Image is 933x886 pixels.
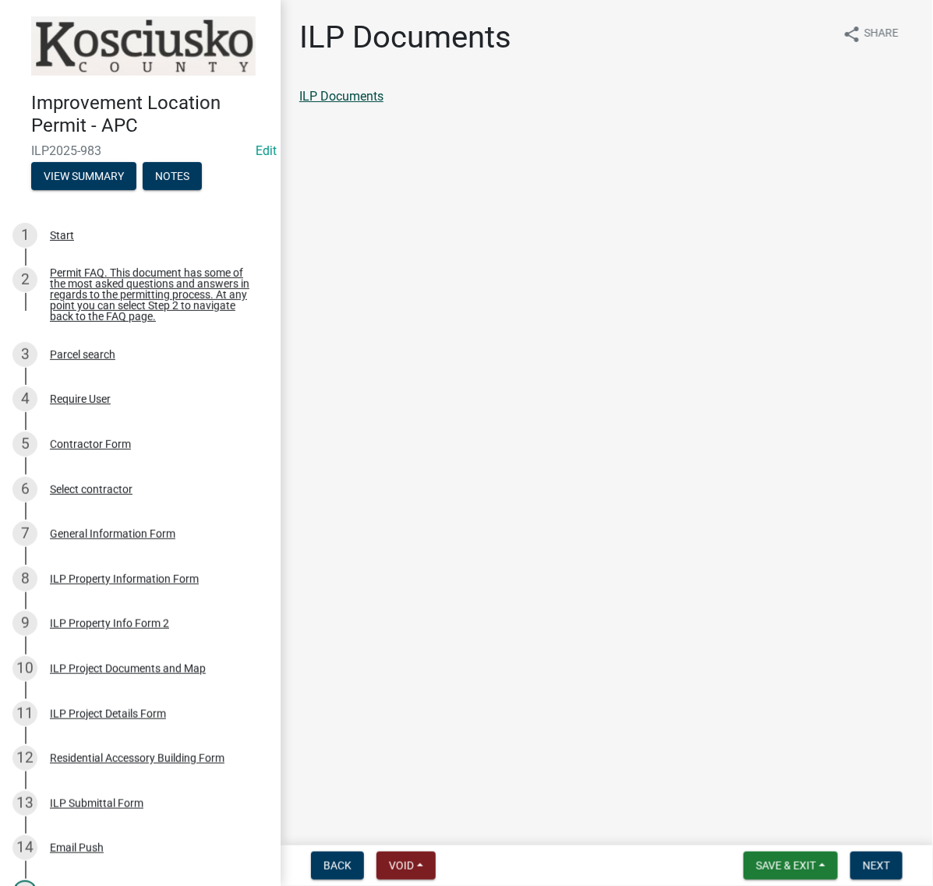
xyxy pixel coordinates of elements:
[830,19,911,49] button: shareShare
[311,852,364,880] button: Back
[50,394,111,404] div: Require User
[50,753,224,764] div: Residential Accessory Building Form
[12,791,37,816] div: 13
[12,567,37,591] div: 8
[12,432,37,457] div: 5
[12,267,37,292] div: 2
[50,618,169,629] div: ILP Property Info Form 2
[256,143,277,158] a: Edit
[863,860,890,872] span: Next
[50,663,206,674] div: ILP Project Documents and Map
[756,860,816,872] span: Save & Exit
[50,528,175,539] div: General Information Form
[12,387,37,411] div: 4
[50,267,256,322] div: Permit FAQ. This document has some of the most asked questions and answers in regards to the perm...
[50,349,115,360] div: Parcel search
[864,25,899,44] span: Share
[143,162,202,190] button: Notes
[50,798,143,809] div: ILP Submittal Form
[50,484,133,495] div: Select contractor
[389,860,414,872] span: Void
[843,25,861,44] i: share
[12,701,37,726] div: 11
[256,143,277,158] wm-modal-confirm: Edit Application Number
[31,143,249,158] span: ILP2025-983
[31,92,268,137] h4: Improvement Location Permit - APC
[323,860,352,872] span: Back
[50,708,166,719] div: ILP Project Details Form
[12,342,37,367] div: 3
[50,439,131,450] div: Contractor Form
[31,171,136,183] wm-modal-confirm: Summary
[12,835,37,860] div: 14
[744,852,838,880] button: Save & Exit
[299,19,511,56] h1: ILP Documents
[31,16,256,76] img: Kosciusko County, Indiana
[299,89,383,104] a: ILP Documents
[12,746,37,771] div: 12
[12,521,37,546] div: 7
[50,574,199,584] div: ILP Property Information Form
[50,230,74,241] div: Start
[12,611,37,636] div: 9
[850,852,903,880] button: Next
[376,852,436,880] button: Void
[143,171,202,183] wm-modal-confirm: Notes
[12,656,37,681] div: 10
[50,842,104,853] div: Email Push
[12,223,37,248] div: 1
[12,477,37,502] div: 6
[31,162,136,190] button: View Summary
